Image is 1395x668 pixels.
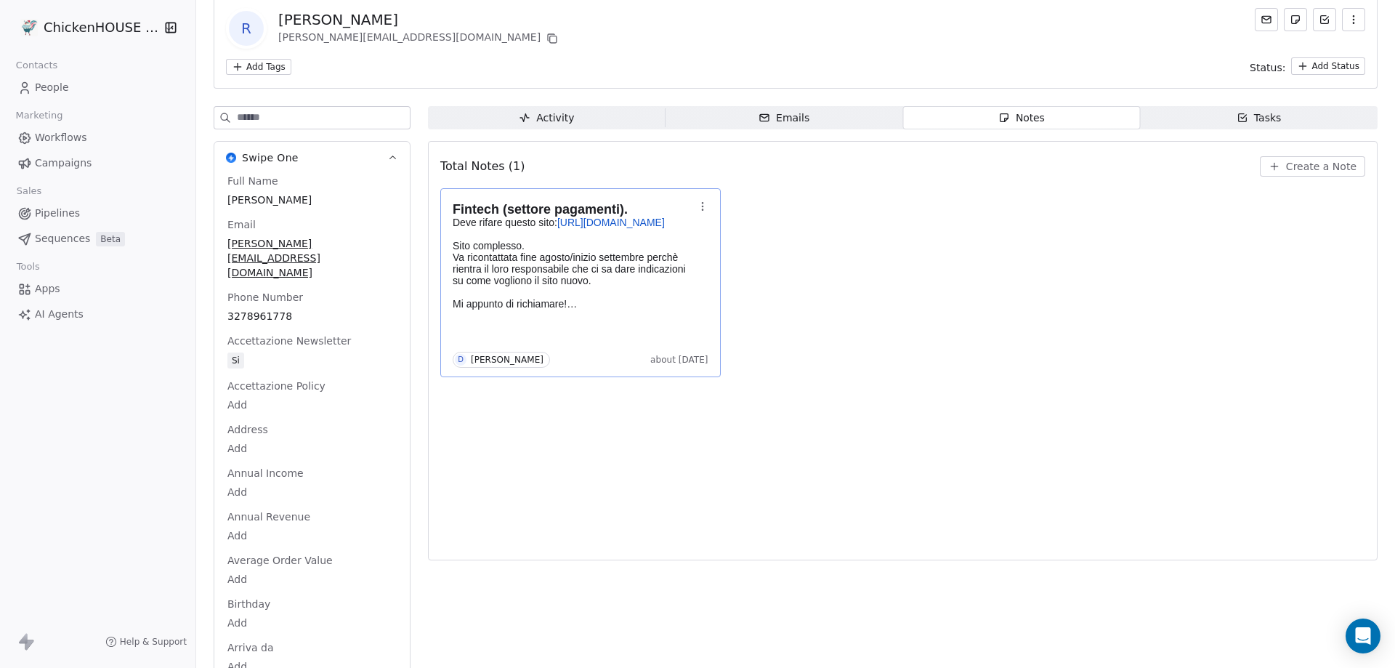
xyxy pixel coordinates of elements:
[1237,110,1282,126] div: Tasks
[225,174,281,188] span: Full Name
[35,130,87,145] span: Workflows
[227,193,397,207] span: [PERSON_NAME]
[20,19,38,36] img: 4.jpg
[1250,60,1285,75] span: Status:
[225,510,313,524] span: Annual Revenue
[226,59,291,75] button: Add Tags
[105,636,187,648] a: Help & Support
[12,201,184,225] a: Pipelines
[225,217,259,232] span: Email
[650,354,708,366] span: about [DATE]
[225,466,307,480] span: Annual Income
[1286,159,1356,174] span: Create a Note
[35,231,90,246] span: Sequences
[44,18,160,37] span: ChickenHOUSE snc
[225,422,271,437] span: Address
[12,302,184,326] a: AI Agents
[227,236,397,280] span: [PERSON_NAME][EMAIL_ADDRESS][DOMAIN_NAME]
[12,227,184,251] a: SequencesBeta
[440,158,525,175] span: Total Notes (1)
[9,55,64,76] span: Contacts
[96,232,125,246] span: Beta
[225,290,306,305] span: Phone Number
[10,180,48,202] span: Sales
[759,110,809,126] div: Emails
[453,217,694,228] p: Deve rifare questo sito:
[12,76,184,100] a: People
[35,206,80,221] span: Pipelines
[458,354,464,366] div: D
[225,597,273,611] span: Birthday
[471,355,543,365] div: [PERSON_NAME]
[227,309,397,323] span: 3278961778
[453,240,694,310] p: Sito complesso. Va ricontattata fine agosto/inizio settembre perchè rientra il loro responsabile ...
[232,353,240,368] div: Si
[9,105,69,126] span: Marketing
[12,277,184,301] a: Apps
[242,150,299,165] span: Swipe One
[10,256,46,278] span: Tools
[35,307,84,322] span: AI Agents
[225,334,354,348] span: Accettazione Newsletter
[453,202,694,217] h1: Fintech (settore pagamenti).
[35,156,92,171] span: Campaigns
[35,80,69,95] span: People
[12,151,184,175] a: Campaigns
[519,110,574,126] div: Activity
[227,398,397,412] span: Add
[17,15,155,40] button: ChickenHOUSE snc
[227,485,397,499] span: Add
[229,11,264,46] span: R
[227,528,397,543] span: Add
[225,553,336,568] span: Average Order Value
[227,441,397,456] span: Add
[35,281,60,297] span: Apps
[557,217,665,228] a: [URL][DOMAIN_NAME]
[278,9,561,30] div: [PERSON_NAME]
[214,142,410,174] button: Swipe OneSwipe One
[225,379,328,393] span: Accettazione Policy
[1346,619,1380,653] div: Open Intercom Messenger
[227,616,397,630] span: Add
[1260,156,1365,177] button: Create a Note
[227,572,397,587] span: Add
[12,126,184,150] a: Workflows
[278,30,561,47] div: [PERSON_NAME][EMAIL_ADDRESS][DOMAIN_NAME]
[1291,57,1365,75] button: Add Status
[226,153,236,163] img: Swipe One
[225,640,277,655] span: Arriva da
[120,636,187,648] span: Help & Support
